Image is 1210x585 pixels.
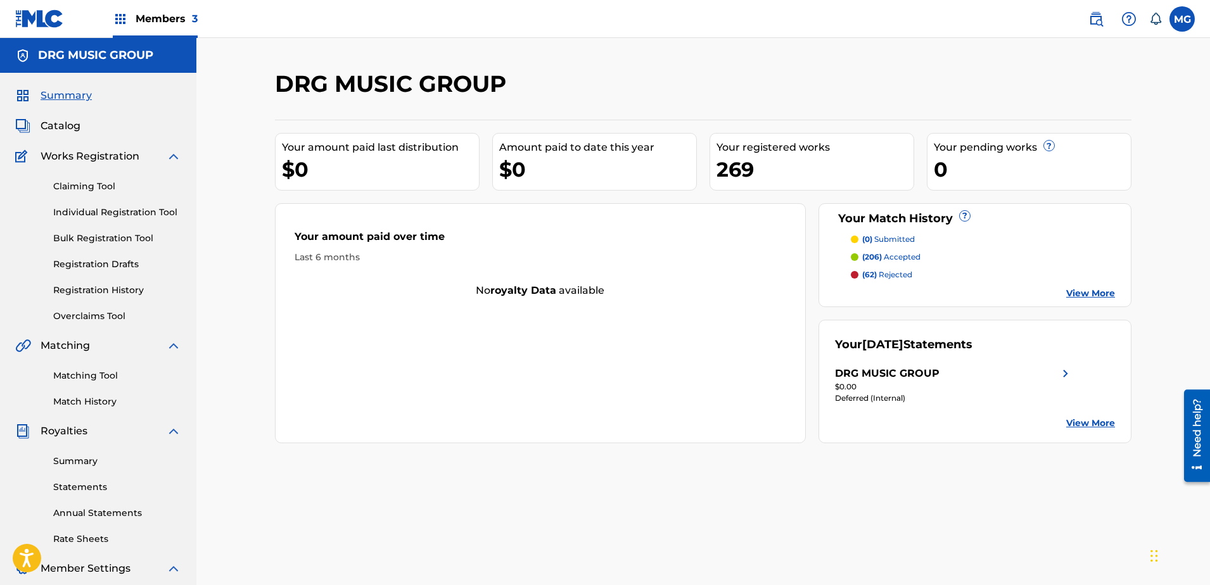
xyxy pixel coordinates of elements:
[1121,11,1137,27] img: help
[166,338,181,353] img: expand
[716,140,914,155] div: Your registered works
[53,258,181,271] a: Registration Drafts
[15,88,30,103] img: Summary
[499,140,696,155] div: Amount paid to date this year
[15,118,80,134] a: CatalogCatalog
[1083,6,1109,32] a: Public Search
[851,269,1116,280] a: (62) rejected
[41,118,80,134] span: Catalog
[15,338,31,353] img: Matching
[282,140,479,155] div: Your amount paid last distribution
[15,561,30,576] img: Member Settings
[1066,417,1115,430] a: View More
[41,88,92,103] span: Summary
[53,532,181,546] a: Rate Sheets
[41,338,90,353] span: Matching
[53,369,181,382] a: Matching Tool
[276,283,805,298] div: No available
[15,424,30,439] img: Royalties
[851,234,1116,245] a: (0) submitted
[53,481,181,494] a: Statements
[862,252,882,261] span: (206)
[716,155,914,184] div: 269
[192,13,198,25] span: 3
[38,48,153,63] h5: DRG MUSIC GROUP
[1150,537,1158,575] div: Drag
[499,155,696,184] div: $0
[53,310,181,323] a: Overclaims Tool
[295,229,786,251] div: Your amount paid over time
[15,48,30,63] img: Accounts
[835,393,1073,404] div: Deferred (Internal)
[53,506,181,520] a: Annual Statements
[295,251,786,264] div: Last 6 months
[1044,141,1054,151] span: ?
[53,206,181,219] a: Individual Registration Tool
[166,149,181,164] img: expand
[490,284,556,296] strong: royalty data
[1149,13,1162,25] div: Notifications
[851,251,1116,263] a: (206) accepted
[835,336,972,353] div: Your Statements
[53,455,181,468] a: Summary
[41,149,139,164] span: Works Registration
[862,251,920,263] p: accepted
[15,9,64,28] img: MLC Logo
[275,70,513,98] h2: DRG MUSIC GROUP
[1116,6,1142,32] div: Help
[934,140,1131,155] div: Your pending works
[53,232,181,245] a: Bulk Registration Tool
[1147,524,1210,585] iframe: Chat Widget
[15,118,30,134] img: Catalog
[1066,287,1115,300] a: View More
[41,561,131,576] span: Member Settings
[1169,6,1195,32] div: User Menu
[1058,366,1073,381] img: right chevron icon
[53,395,181,408] a: Match History
[1175,384,1210,489] iframe: Resource Center
[15,88,92,103] a: SummarySummary
[835,381,1073,393] div: $0.00
[113,11,128,27] img: Top Rightsholders
[960,211,970,221] span: ?
[53,180,181,193] a: Claiming Tool
[862,234,915,245] p: submitted
[862,337,903,351] span: [DATE]
[136,11,198,26] span: Members
[835,366,1073,404] a: DRG MUSIC GROUPright chevron icon$0.00Deferred (Internal)
[53,284,181,297] a: Registration History
[862,270,877,279] span: (62)
[41,424,87,439] span: Royalties
[166,424,181,439] img: expand
[15,149,32,164] img: Works Registration
[934,155,1131,184] div: 0
[835,210,1116,227] div: Your Match History
[862,234,872,244] span: (0)
[282,155,479,184] div: $0
[166,561,181,576] img: expand
[1088,11,1104,27] img: search
[862,269,912,280] p: rejected
[835,366,939,381] div: DRG MUSIC GROUP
